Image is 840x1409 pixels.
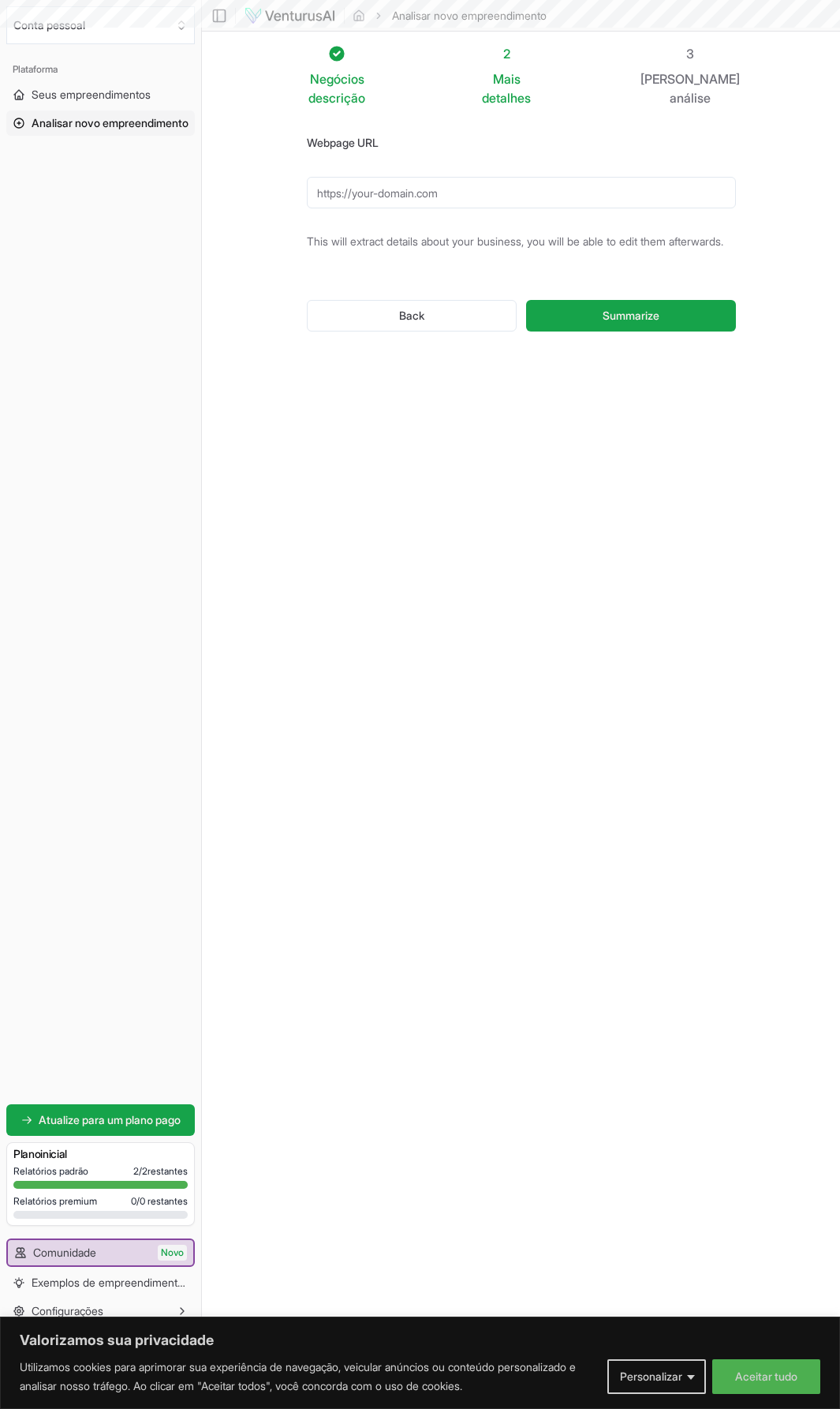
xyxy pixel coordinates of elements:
[670,90,711,106] font: análise
[482,90,531,106] font: detalhes
[712,1359,820,1394] button: Aceitar tudo
[493,71,521,87] font: Mais
[8,1240,193,1265] a: ComunidadeNovo
[640,71,740,87] font: [PERSON_NAME]
[307,136,379,149] label: Webpage URL
[133,1165,147,1177] font: 2/2
[136,1195,140,1207] font: /
[6,111,195,136] a: Analisar novo empreendimento
[526,300,735,332] button: Summarize
[6,1270,195,1295] a: Exemplos de empreendimentos
[13,1195,97,1207] font: Relatórios premium
[32,116,189,129] font: Analisar novo empreendimento
[13,1147,40,1160] font: Plano
[131,1195,136,1207] font: 0
[147,1195,188,1207] font: restantes
[735,1370,797,1383] font: Aceitar tudo
[161,1246,184,1258] font: Novo
[620,1370,682,1383] font: Personalizar
[32,1304,103,1317] font: Configurações
[308,90,365,106] font: descrição
[20,1332,214,1348] font: Valorizamos sua privacidade
[33,1246,96,1259] font: Comunidade
[6,82,195,107] a: Seus empreendimentos
[13,1165,88,1177] font: Relatórios padrão
[40,1147,67,1160] font: inicial
[307,234,736,249] p: This will extract details about your business, you will be able to edit them afterwards.
[140,1195,145,1207] font: 0
[607,1359,706,1394] button: Personalizar
[13,63,58,75] font: Plataforma
[32,88,151,101] font: Seus empreendimentos
[503,46,510,62] font: 2
[32,1276,189,1289] font: Exemplos de empreendimentos
[307,300,517,332] button: Back
[6,1298,195,1324] button: Configurações
[310,71,364,87] font: Negócios
[20,1360,576,1392] font: Utilizamos cookies para aprimorar sua experiência de navegação, veicular anúncios ou conteúdo per...
[307,177,736,208] input: https://your-domain.com
[603,308,659,324] span: Summarize
[6,1104,195,1136] a: Atualize para um plano pago
[147,1165,188,1177] font: restantes
[686,46,694,62] font: 3
[39,1113,181,1126] font: Atualize para um plano pago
